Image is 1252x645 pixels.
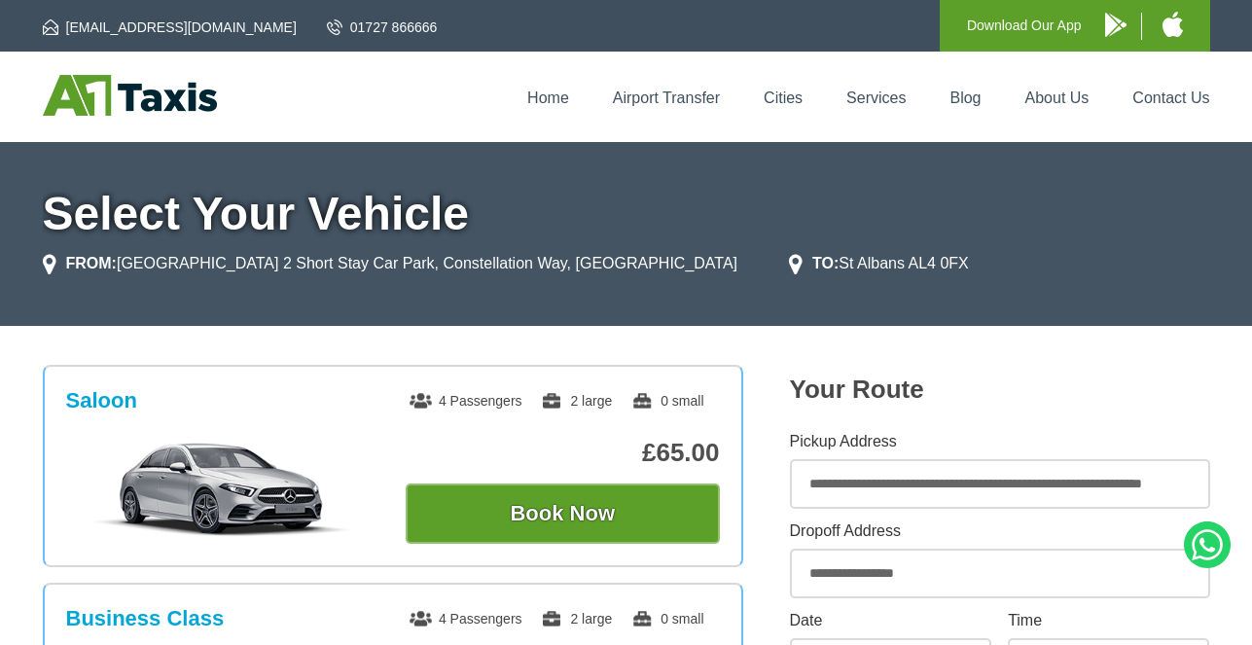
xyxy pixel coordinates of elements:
[66,255,117,271] strong: FROM:
[631,393,703,409] span: 0 small
[406,438,720,468] p: £65.00
[43,191,1210,237] h1: Select Your Vehicle
[949,90,981,106] a: Blog
[1163,12,1183,37] img: A1 Taxis iPhone App
[790,523,1210,539] label: Dropoff Address
[790,434,1210,449] label: Pickup Address
[527,90,569,106] a: Home
[327,18,438,37] a: 01727 866666
[76,441,369,538] img: Saloon
[764,90,803,106] a: Cities
[613,90,720,106] a: Airport Transfer
[66,606,225,631] h3: Business Class
[43,75,217,116] img: A1 Taxis St Albans LTD
[66,388,137,413] h3: Saloon
[967,14,1082,38] p: Download Our App
[406,484,720,544] button: Book Now
[789,252,969,275] li: St Albans AL4 0FX
[1025,90,1090,106] a: About Us
[1132,90,1209,106] a: Contact Us
[541,611,612,627] span: 2 large
[812,255,839,271] strong: TO:
[631,611,703,627] span: 0 small
[846,90,906,106] a: Services
[410,611,522,627] span: 4 Passengers
[790,375,1210,405] h2: Your Route
[790,613,991,628] label: Date
[1105,13,1127,37] img: A1 Taxis Android App
[43,18,297,37] a: [EMAIL_ADDRESS][DOMAIN_NAME]
[43,252,738,275] li: [GEOGRAPHIC_DATA] 2 Short Stay Car Park, Constellation Way, [GEOGRAPHIC_DATA]
[1008,613,1209,628] label: Time
[410,393,522,409] span: 4 Passengers
[541,393,612,409] span: 2 large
